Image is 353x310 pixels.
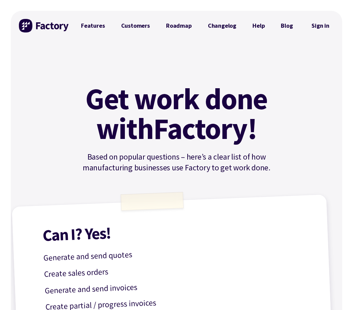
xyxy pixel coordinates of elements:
h1: Get work done with [75,84,278,143]
nav: Primary Navigation [73,19,301,32]
a: Changelog [200,19,244,32]
a: Customers [113,19,158,32]
nav: Secondary Navigation [307,18,334,33]
p: Generate and send quotes [43,241,309,264]
a: Roadmap [158,19,200,32]
img: Factory [19,19,70,32]
a: Features [73,19,113,32]
a: Blog [273,19,301,32]
h1: Can I? Yes! [43,217,309,243]
mark: Factory! [153,114,257,143]
p: Create sales orders [44,258,310,281]
a: Help [244,19,273,32]
p: Generate and send invoices [45,274,311,297]
a: Sign in [307,18,334,33]
p: Based on popular questions – here’s a clear list of how manufacturing businesses use Factory to g... [62,151,291,173]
